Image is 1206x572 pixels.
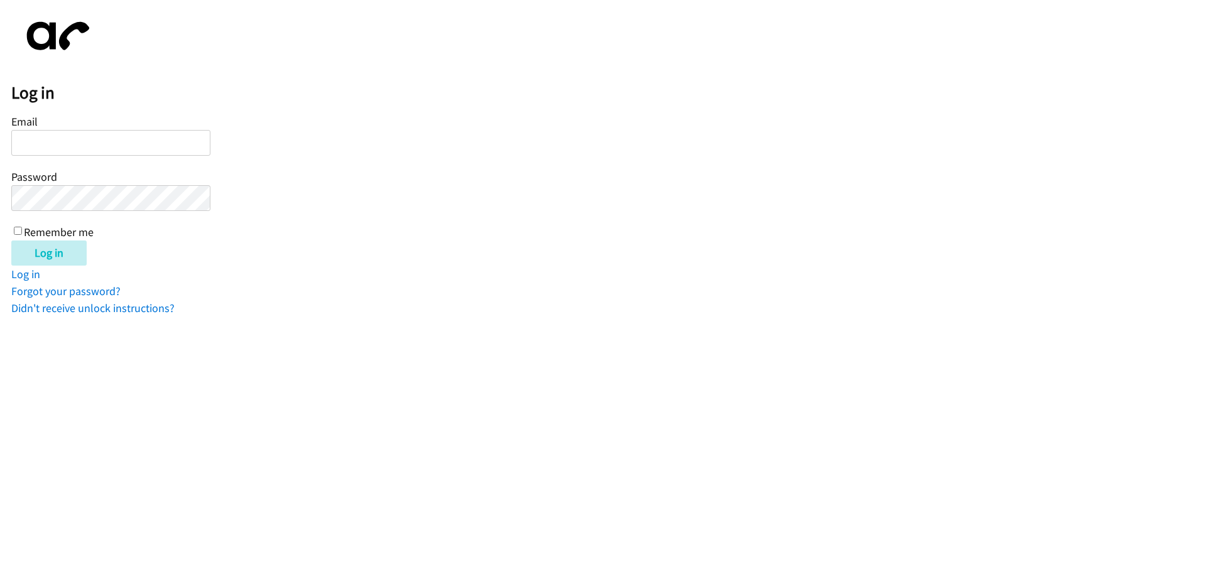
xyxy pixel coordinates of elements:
[11,11,99,61] img: aphone-8a226864a2ddd6a5e75d1ebefc011f4aa8f32683c2d82f3fb0802fe031f96514.svg
[11,240,87,266] input: Log in
[11,267,40,281] a: Log in
[11,301,175,315] a: Didn't receive unlock instructions?
[24,225,94,239] label: Remember me
[11,284,121,298] a: Forgot your password?
[11,82,1206,104] h2: Log in
[11,170,57,184] label: Password
[11,114,38,129] label: Email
